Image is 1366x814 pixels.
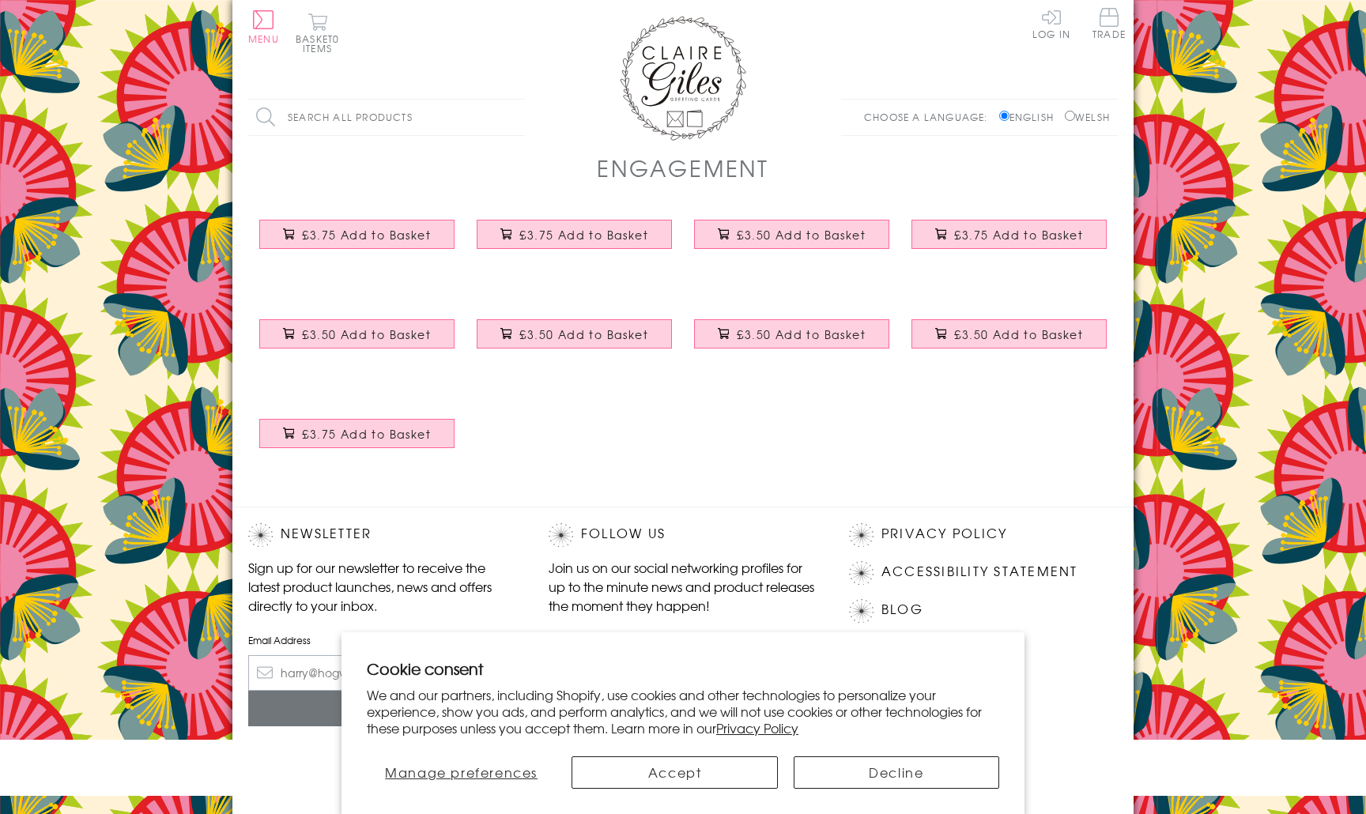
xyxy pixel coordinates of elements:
input: Subscribe [248,691,517,726]
a: Wedding Card, Dotty Heart, Engagement, Embellished with colourful pompoms £3.75 Add to Basket [248,407,466,475]
a: Blog [881,599,923,620]
a: Wedding Engagement Card, Heart and Love Birds, Congratulations £3.50 Add to Basket [900,307,1118,375]
span: Manage preferences [385,763,538,782]
span: £3.75 Add to Basket [302,227,431,243]
a: Engagement Card, Heart in Stars, Wedding, Embellished with a colourful tassel £3.75 Add to Basket [248,208,466,276]
span: Trade [1092,8,1126,39]
label: Email Address [248,633,517,647]
p: Join us on our social networking profiles for up to the minute news and product releases the mome... [549,558,817,615]
a: Engagement Card, Congratulations on your Engagemnet text with gold foil £3.50 Add to Basket [248,307,466,375]
button: £3.50 Add to Basket [911,319,1108,349]
span: £3.50 Add to Basket [519,326,648,342]
button: Decline [794,756,999,789]
button: £3.50 Add to Basket [694,319,890,349]
a: Accessibility Statement [881,561,1078,582]
input: harry@hogwarts.edu [248,655,517,691]
button: £3.75 Add to Basket [477,220,673,249]
button: £3.75 Add to Basket [911,220,1108,249]
h2: Follow Us [549,523,817,547]
span: Menu [248,32,279,46]
a: Wedding Card, Star Heart, Congratulations £3.50 Add to Basket [466,307,683,375]
input: Welsh [1065,111,1075,121]
p: Sign up for our newsletter to receive the latest product launches, news and offers directly to yo... [248,558,517,615]
img: Claire Giles Greetings Cards [620,16,746,141]
a: Wedding Engagement Card, Pink Hearts, fabric butterfly Embellished £3.50 Add to Basket [683,307,900,375]
button: £3.75 Add to Basket [259,419,455,448]
button: Basket0 items [296,13,339,53]
a: Wedding Engagement Card, Tying the Knot Yay! Embellished with colourful pompoms £3.75 Add to Basket [900,208,1118,276]
a: Wedding Card, Ring, Congratulations you're Engaged, Embossed and Foiled text £3.50 Add to Basket [683,208,900,276]
a: Trade [1092,8,1126,42]
span: £3.50 Add to Basket [737,227,866,243]
span: £3.50 Add to Basket [954,326,1083,342]
button: £3.50 Add to Basket [259,319,455,349]
span: 0 items [303,32,339,55]
a: Privacy Policy [716,718,798,737]
button: Accept [572,756,777,789]
label: Welsh [1065,110,1110,124]
button: Menu [248,10,279,43]
a: Privacy Policy [881,523,1007,545]
a: Log In [1032,8,1070,39]
span: £3.50 Add to Basket [737,326,866,342]
label: English [999,110,1062,124]
span: £3.75 Add to Basket [519,227,648,243]
p: Choose a language: [864,110,996,124]
span: £3.75 Add to Basket [954,227,1083,243]
button: Manage preferences [367,756,556,789]
h2: Cookie consent [367,658,999,680]
input: Search [509,100,525,135]
input: Search all products [248,100,525,135]
h2: Newsletter [248,523,517,547]
a: Wedding Card, Pop! You're Engaged Best News, Embellished with colourful pompoms £3.75 Add to Basket [466,208,683,276]
button: £3.75 Add to Basket [259,220,455,249]
span: £3.75 Add to Basket [302,426,431,442]
span: £3.50 Add to Basket [302,326,431,342]
button: £3.50 Add to Basket [694,220,890,249]
h1: Engagement [597,152,769,184]
button: £3.50 Add to Basket [477,319,673,349]
input: English [999,111,1009,121]
p: We and our partners, including Shopify, use cookies and other technologies to personalize your ex... [367,687,999,736]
